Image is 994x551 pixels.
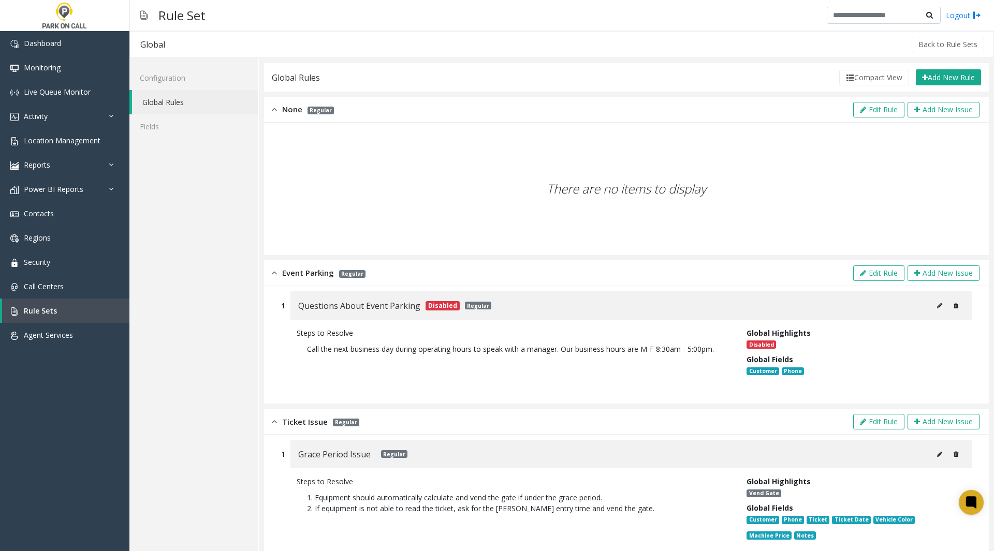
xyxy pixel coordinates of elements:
[839,70,909,85] button: Compact View
[24,160,50,170] span: Reports
[10,113,19,121] img: 'icon'
[297,487,731,519] p: 1. Equipment should automatically calculate and vend the gate if under the grace period. 2. If eq...
[281,449,285,459] div: 1
[747,328,811,338] span: Global Highlights
[973,10,981,21] img: logout
[853,102,904,117] button: Edit Rule
[832,516,870,524] span: Ticket Date
[426,301,460,310] span: Disabled
[747,516,779,524] span: Customer
[140,3,148,28] img: pageIcon
[747,489,781,498] span: Vend Gate
[873,516,915,524] span: Vehicle Color
[308,107,334,114] span: Regular
[782,367,804,376] span: Phone
[339,270,366,278] span: Regular
[381,450,407,458] span: Regular
[912,37,984,52] button: Back to Rule Sets
[297,476,731,487] div: Steps to Resolve
[10,234,19,243] img: 'icon'
[273,128,980,250] div: There are no items to display
[272,416,277,428] img: opened
[129,114,258,139] a: Fields
[24,209,54,218] span: Contacts
[24,257,50,267] span: Security
[281,300,285,311] div: 1
[282,267,334,279] span: Event Parking
[24,87,91,97] span: Live Queue Monitor
[140,38,165,51] div: Global
[24,330,73,340] span: Agent Services
[747,503,793,513] span: Global Fields
[916,69,981,86] button: Add New Rule
[272,103,277,115] img: opened
[794,531,816,540] span: Notes
[10,283,19,291] img: 'icon'
[747,531,791,540] span: Machine Price
[747,354,793,364] span: Global Fields
[946,10,981,21] a: Logout
[282,416,328,428] span: Ticket Issue
[10,259,19,267] img: 'icon'
[747,476,811,486] span: Global Highlights
[10,161,19,170] img: 'icon'
[908,414,980,429] button: Add New Issue
[298,448,371,461] span: Grace Period Issue
[465,302,491,309] span: Regular
[2,299,129,323] a: Rule Sets
[908,265,980,281] button: Add New Issue
[853,414,904,429] button: Edit Rule
[282,103,302,115] span: None
[807,516,829,524] span: Ticket
[24,306,57,316] span: Rule Sets
[782,516,804,524] span: Phone
[747,340,776,349] span: Disabled
[10,210,19,218] img: 'icon'
[132,90,258,114] a: Global Rules
[908,102,980,117] button: Add New Issue
[333,419,359,426] span: Regular
[853,265,904,281] button: Edit Rule
[298,299,420,312] span: Questions About Event Parking
[272,71,320,84] div: Global Rules
[153,3,211,28] h3: Rule Set
[10,186,19,194] img: 'icon'
[24,111,48,121] span: Activity
[24,281,64,291] span: Call Centers
[10,137,19,145] img: 'icon'
[10,40,19,48] img: 'icon'
[747,367,779,376] span: Customer
[24,136,100,145] span: Location Management
[24,63,61,72] span: Monitoring
[129,66,258,90] a: Configuration
[10,64,19,72] img: 'icon'
[297,338,731,360] p: Call the next business day during operating hours to speak with a manager. Our business hours are...
[272,267,277,279] img: opened
[297,327,731,338] div: Steps to Resolve
[10,332,19,340] img: 'icon'
[10,307,19,316] img: 'icon'
[24,233,51,243] span: Regions
[24,38,61,48] span: Dashboard
[10,88,19,97] img: 'icon'
[24,184,83,194] span: Power BI Reports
